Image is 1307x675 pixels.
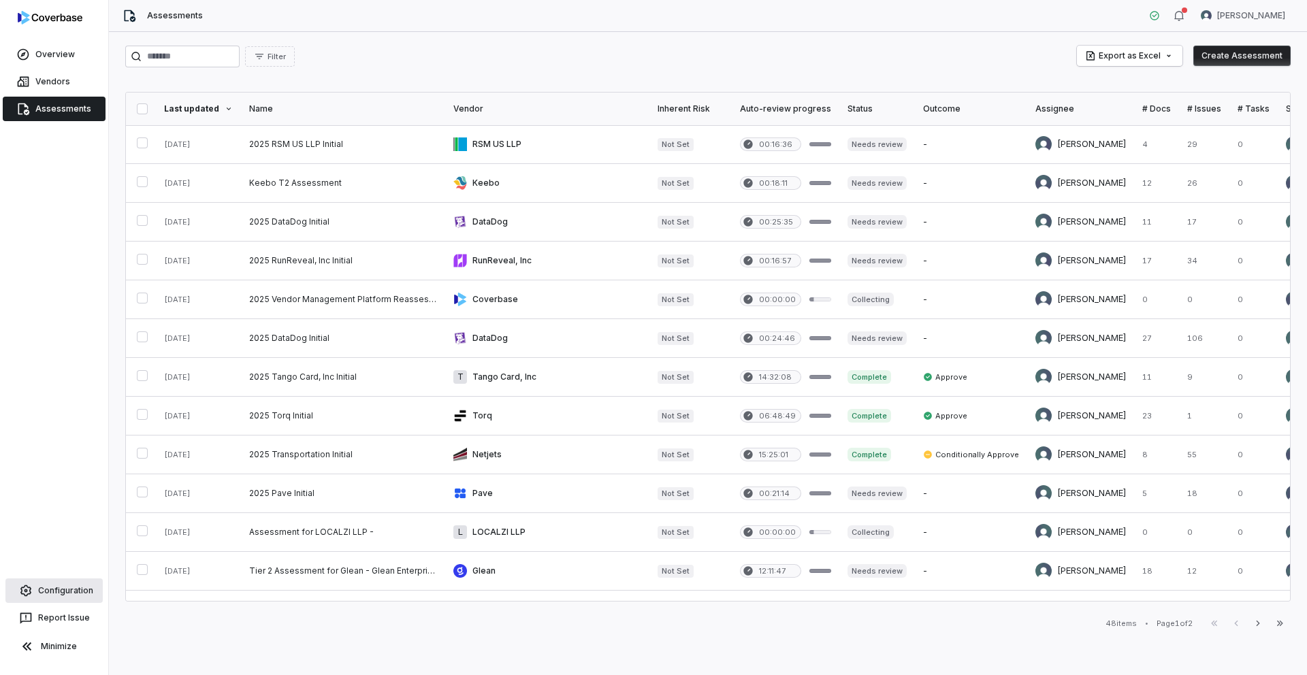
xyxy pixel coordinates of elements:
[740,103,831,114] div: Auto-review progress
[3,69,106,94] a: Vendors
[1077,46,1182,66] button: Export as Excel
[1201,10,1212,21] img: Samuel Folarin avatar
[915,474,1027,513] td: -
[245,46,295,67] button: Filter
[164,103,233,114] div: Last updated
[1035,446,1052,463] img: Sayantan Bhattacherjee avatar
[1035,524,1052,540] img: Adeola Ajiginni avatar
[5,633,103,660] button: Minimize
[658,103,724,114] div: Inherent Risk
[923,103,1019,114] div: Outcome
[1286,136,1302,152] img: Samuel Folarin avatar
[1035,563,1052,579] img: Sayantan Bhattacherjee avatar
[1286,214,1302,230] img: Sayantan Bhattacherjee avatar
[1286,291,1302,308] img: Tomo Majima avatar
[1286,330,1302,346] img: Sayantan Bhattacherjee avatar
[1157,619,1193,629] div: Page 1 of 2
[1286,408,1302,424] img: Sayantan Bhattacherjee avatar
[41,641,77,652] span: Minimize
[1286,524,1302,540] img: Nic SvcAcct avatar
[1035,408,1052,424] img: Sayantan Bhattacherjee avatar
[915,552,1027,591] td: -
[5,578,103,603] a: Configuration
[1035,214,1052,230] img: Sayantan Bhattacherjee avatar
[915,164,1027,203] td: -
[453,103,641,114] div: Vendor
[1238,103,1270,114] div: # Tasks
[1142,103,1171,114] div: # Docs
[1106,619,1137,629] div: 48 items
[1035,369,1052,385] img: Sayantan Bhattacherjee avatar
[3,97,106,121] a: Assessments
[915,591,1027,629] td: -
[249,103,437,114] div: Name
[1193,5,1293,26] button: Samuel Folarin avatar[PERSON_NAME]
[35,103,91,114] span: Assessments
[915,125,1027,164] td: -
[1145,619,1148,628] div: •
[35,49,75,60] span: Overview
[18,11,82,24] img: logo-D7KZi-bG.svg
[915,280,1027,319] td: -
[915,319,1027,358] td: -
[1286,563,1302,579] img: Nic SvcAcct avatar
[38,612,90,623] span: Report Issue
[915,513,1027,552] td: -
[1035,291,1052,308] img: Tomo Majima avatar
[1286,252,1302,269] img: Samuel Folarin avatar
[1286,446,1302,463] img: Tomo Majima avatar
[3,42,106,67] a: Overview
[1035,175,1052,191] img: Tomo Majima avatar
[1286,485,1302,501] img: Adeola Ajiginni avatar
[1035,485,1052,501] img: Adeola Ajiginni avatar
[38,585,93,596] span: Configuration
[5,606,103,630] button: Report Issue
[1286,175,1302,191] img: Tomo Majima avatar
[1035,103,1126,114] div: Assignee
[1035,136,1052,152] img: Samuel Folarin avatar
[35,76,70,87] span: Vendors
[1035,330,1052,346] img: Sayantan Bhattacherjee avatar
[1193,46,1291,66] button: Create Assessment
[848,103,907,114] div: Status
[1035,252,1052,269] img: Samuel Folarin avatar
[268,52,286,62] span: Filter
[1187,103,1221,114] div: # Issues
[915,203,1027,242] td: -
[1286,369,1302,385] img: Sayantan Bhattacherjee avatar
[915,242,1027,280] td: -
[1217,10,1285,21] span: [PERSON_NAME]
[147,10,203,21] span: Assessments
